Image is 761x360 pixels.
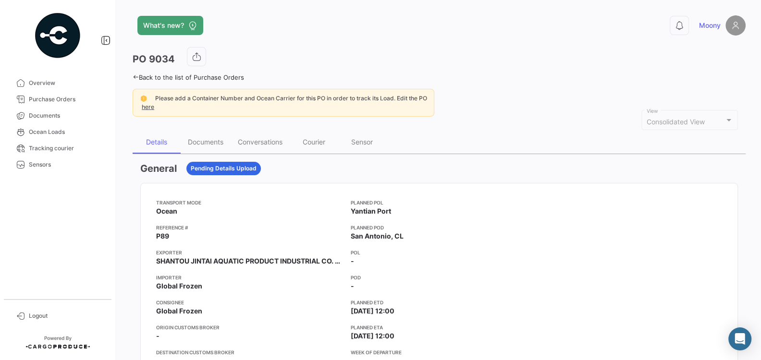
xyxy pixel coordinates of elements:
[156,324,343,331] app-card-info-title: Origin Customs Broker
[351,231,404,241] span: San Antonio, CL
[8,124,108,140] a: Ocean Loads
[137,16,203,35] button: What's new?
[156,206,177,216] span: Ocean
[156,231,169,241] span: P89
[29,95,104,104] span: Purchase Orders
[133,52,175,66] h3: PO 9034
[156,256,343,266] span: SHANTOU JINTAI AQUATIC PRODUCT INDUSTRIAL CO. LTD
[140,103,156,110] a: here
[351,206,391,216] span: Yantian Port
[351,306,394,316] span: [DATE] 12:00
[29,160,104,169] span: Sensors
[146,138,167,146] div: Details
[351,299,533,306] app-card-info-title: Planned ETD
[8,108,108,124] a: Documents
[34,12,82,60] img: powered-by.png
[156,274,343,281] app-card-info-title: Importer
[29,128,104,136] span: Ocean Loads
[29,79,104,87] span: Overview
[351,274,533,281] app-card-info-title: POD
[156,331,160,341] span: -
[351,224,533,231] app-card-info-title: Planned POD
[156,348,343,356] app-card-info-title: Destination Customs Broker
[351,281,354,291] span: -
[238,138,282,146] div: Conversations
[156,199,343,206] app-card-info-title: Transport mode
[351,348,533,356] app-card-info-title: Week of departure
[351,331,394,341] span: [DATE] 12:00
[351,324,533,331] app-card-info-title: Planned ETA
[143,21,184,30] span: What's new?
[351,249,533,256] app-card-info-title: POL
[725,15,746,36] img: placeholder-user.png
[29,111,104,120] span: Documents
[647,118,705,126] span: Consolidated View
[8,91,108,108] a: Purchase Orders
[191,164,257,173] span: Pending Details Upload
[156,249,343,256] app-card-info-title: Exporter
[29,312,104,320] span: Logout
[728,327,751,350] div: Abrir Intercom Messenger
[351,199,533,206] app-card-info-title: Planned POL
[351,138,373,146] div: Sensor
[156,299,343,306] app-card-info-title: Consignee
[8,75,108,91] a: Overview
[699,21,721,30] span: Moony
[156,306,202,316] span: Global Frozen
[133,73,244,81] a: Back to the list of Purchase Orders
[29,144,104,153] span: Tracking courier
[188,138,223,146] div: Documents
[156,224,343,231] app-card-info-title: Reference #
[156,281,202,291] span: Global Frozen
[8,156,108,173] a: Sensors
[8,140,108,156] a: Tracking courier
[351,256,354,266] span: -
[303,138,325,146] div: Courier
[140,162,177,175] h3: General
[155,95,427,102] span: Please add a Container Number and Ocean Carrier for this PO in order to track its Load. Edit the PO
